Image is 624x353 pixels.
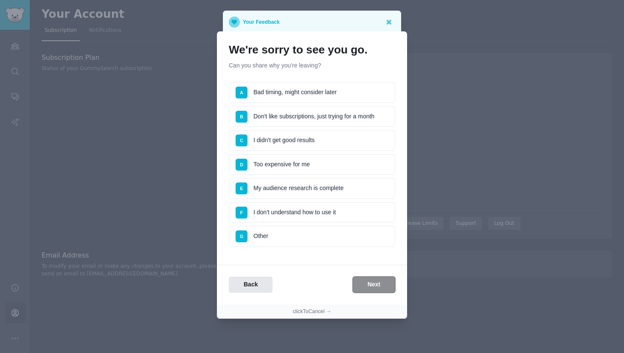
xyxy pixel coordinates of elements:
[240,162,243,167] span: D
[229,277,273,293] button: Back
[229,61,395,70] p: Can you share why you're leaving?
[240,186,243,191] span: E
[240,90,243,95] span: A
[243,17,280,28] p: Your Feedback
[229,43,395,57] h1: We're sorry to see you go.
[293,308,332,316] button: clickToCancel →
[240,138,243,143] span: C
[240,210,243,215] span: F
[240,114,243,119] span: B
[240,234,243,239] span: G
